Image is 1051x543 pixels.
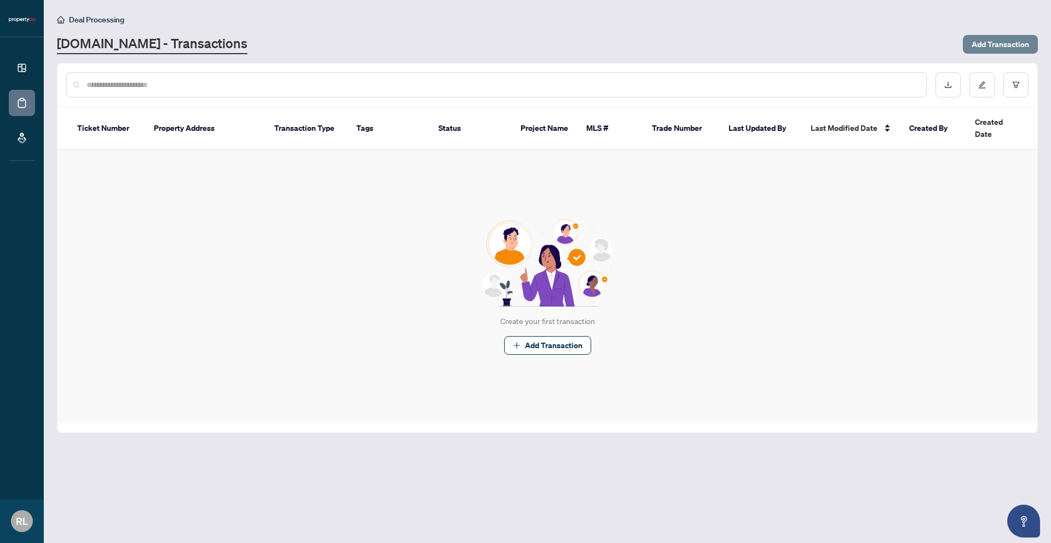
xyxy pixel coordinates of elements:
th: Trade Number [643,107,720,150]
th: MLS # [578,107,643,150]
span: home [57,16,65,24]
span: plus [513,342,521,349]
button: edit [969,72,995,97]
span: Deal Processing [69,15,124,25]
img: logo [9,16,35,23]
span: Last Modified Date [811,122,877,134]
span: download [944,81,952,89]
th: Tags [348,107,430,150]
th: Created Date [966,107,1043,150]
div: Create your first transaction [500,315,595,327]
th: Last Modified Date [802,107,900,150]
th: Created By [900,107,966,150]
img: Null State Icon [477,219,618,307]
span: edit [978,81,986,89]
th: Property Address [145,107,265,150]
button: filter [1003,72,1029,97]
button: Add Transaction [963,35,1038,54]
th: Status [430,107,512,150]
th: Transaction Type [265,107,348,150]
a: [DOMAIN_NAME] - Transactions [57,34,247,54]
span: filter [1012,81,1020,89]
th: Last Updated By [720,107,802,150]
button: Open asap [1007,505,1040,538]
button: Add Transaction [504,336,591,355]
span: Add Transaction [525,337,582,354]
span: Add Transaction [972,36,1029,53]
span: RL [16,513,28,529]
th: Project Name [512,107,578,150]
button: download [935,72,961,97]
th: Ticket Number [68,107,145,150]
span: Created Date [975,116,1021,140]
